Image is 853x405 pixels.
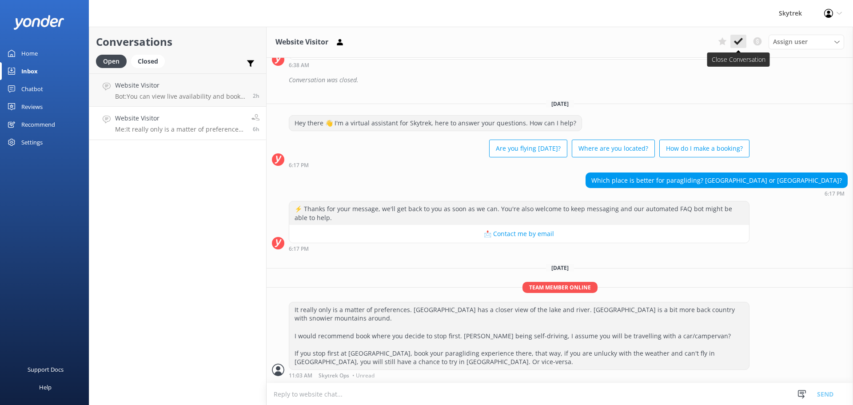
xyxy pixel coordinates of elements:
button: Are you flying [DATE]? [489,140,567,157]
div: Home [21,44,38,62]
div: Settings [21,133,43,151]
strong: 11:03 AM [289,373,312,378]
p: Bot: You can view live availability and book your Summer Hang Gliding experience online at [URL][... [115,92,246,100]
button: How do I make a booking? [659,140,749,157]
div: Which place is better for paragliding? [GEOGRAPHIC_DATA] or [GEOGRAPHIC_DATA]? [586,173,847,188]
div: Assign User [769,35,844,49]
a: Website VisitorBot:You can view live availability and book your Summer Hang Gliding experience on... [89,73,266,107]
a: Website VisitorMe:It really only is a matter of preferences. [GEOGRAPHIC_DATA] has a closer view ... [89,107,266,140]
h2: Conversations [96,33,259,50]
a: Open [96,56,131,66]
div: It really only is a matter of preferences. [GEOGRAPHIC_DATA] has a closer view of the lake and ri... [289,302,749,369]
span: [DATE] [546,100,574,108]
div: Chatbot [21,80,43,98]
div: 2025-10-04T23:57:38.639 [272,72,848,88]
div: Inbox [21,62,38,80]
div: Oct 05 2025 06:38am (UTC +13:00) Pacific/Auckland [289,62,749,68]
span: Oct 08 2025 03:06pm (UTC +13:00) Pacific/Auckland [253,92,259,100]
h4: Website Visitor [115,113,245,123]
div: Oct 07 2025 06:17pm (UTC +13:00) Pacific/Auckland [289,245,749,252]
strong: 6:38 AM [289,63,309,68]
div: Open [96,55,127,68]
strong: 6:17 PM [289,246,309,252]
div: Support Docs [28,361,64,378]
span: • Unread [352,373,375,378]
strong: 6:17 PM [825,191,845,196]
span: [DATE] [546,264,574,272]
span: Assign user [773,37,808,47]
img: yonder-white-logo.png [13,15,64,30]
div: Hey there 👋 I'm a virtual assistant for Skytrek, here to answer your questions. How can I help? [289,116,582,131]
div: Oct 08 2025 11:03am (UTC +13:00) Pacific/Auckland [289,372,749,378]
h3: Website Visitor [275,36,328,48]
div: Recommend [21,116,55,133]
span: Team member online [522,282,598,293]
div: Help [39,378,52,396]
button: Where are you located? [572,140,655,157]
strong: 6:17 PM [289,163,309,168]
span: Oct 08 2025 11:03am (UTC +13:00) Pacific/Auckland [253,125,259,133]
span: Skytrek Ops [319,373,349,378]
button: 📩 Contact me by email [289,225,749,243]
div: Oct 07 2025 06:17pm (UTC +13:00) Pacific/Auckland [586,190,848,196]
p: Me: It really only is a matter of preferences. [GEOGRAPHIC_DATA] has a closer view of the lake an... [115,125,245,133]
div: Conversation was closed. [289,72,848,88]
h4: Website Visitor [115,80,246,90]
div: Oct 07 2025 06:17pm (UTC +13:00) Pacific/Auckland [289,162,749,168]
a: Closed [131,56,169,66]
div: Closed [131,55,165,68]
div: ⚡ Thanks for your message, we'll get back to you as soon as we can. You're also welcome to keep m... [289,201,749,225]
div: Reviews [21,98,43,116]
